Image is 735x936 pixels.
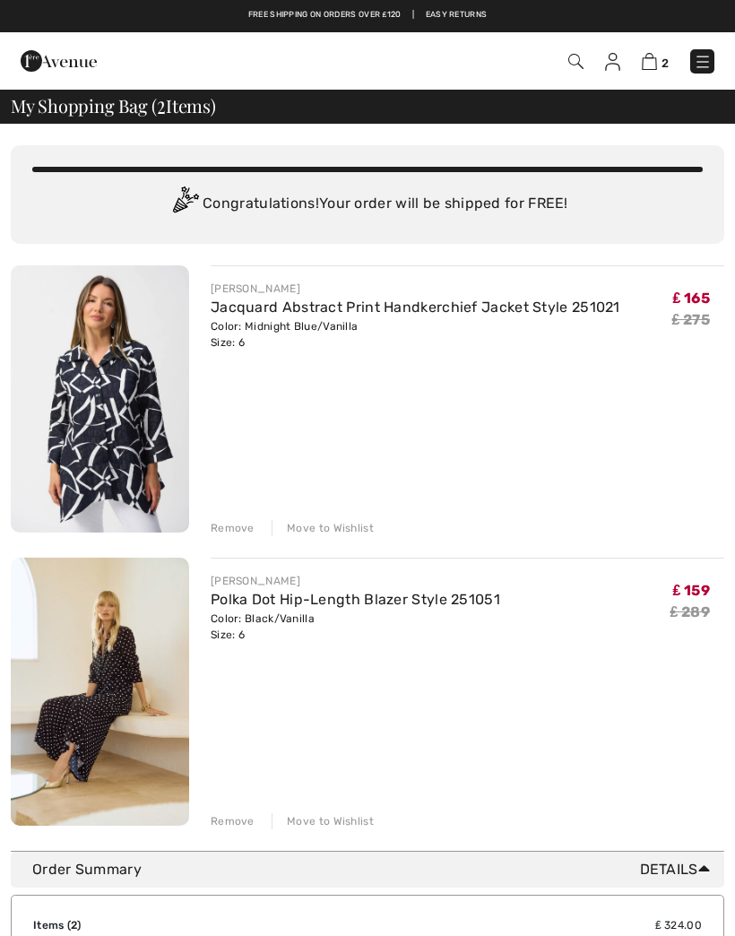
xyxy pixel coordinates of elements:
a: Jacquard Abstract Print Handkerchief Jacket Style 251021 [211,299,620,316]
span: | [412,9,414,22]
img: Search [568,54,584,69]
img: Jacquard Abstract Print Handkerchief Jacket Style 251021 [11,265,189,533]
div: Move to Wishlist [272,520,374,536]
div: Color: Midnight Blue/Vanilla Size: 6 [211,318,620,351]
div: Congratulations! Your order will be shipped for FREE! [32,186,703,222]
a: Free shipping on orders over ₤120 [248,9,402,22]
div: Remove [211,813,255,829]
span: 2 [157,92,166,116]
a: 1ère Avenue [21,51,97,68]
span: ₤ 165 [673,290,710,307]
s: ₤ 289 [670,603,710,620]
div: [PERSON_NAME] [211,281,620,297]
img: Shopping Bag [642,53,657,70]
img: Congratulation2.svg [167,186,203,222]
s: ₤ 275 [672,311,710,328]
img: Polka Dot Hip-Length Blazer Style 251051 [11,558,189,826]
a: Easy Returns [426,9,488,22]
span: 2 [661,56,669,70]
td: ₤ 324.00 [316,917,702,933]
td: Items ( ) [33,917,316,933]
span: 2 [71,919,77,932]
a: 2 [642,50,669,72]
img: 1ère Avenue [21,43,97,79]
div: Order Summary [32,859,717,880]
div: Move to Wishlist [272,813,374,829]
div: Color: Black/Vanilla Size: 6 [211,611,500,643]
span: ₤ 159 [673,582,710,599]
a: Polka Dot Hip-Length Blazer Style 251051 [211,591,500,608]
img: Menu [694,53,712,71]
div: Remove [211,520,255,536]
span: Details [640,859,717,880]
span: My Shopping Bag ( Items) [11,97,216,115]
img: My Info [605,53,620,71]
div: [PERSON_NAME] [211,573,500,589]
